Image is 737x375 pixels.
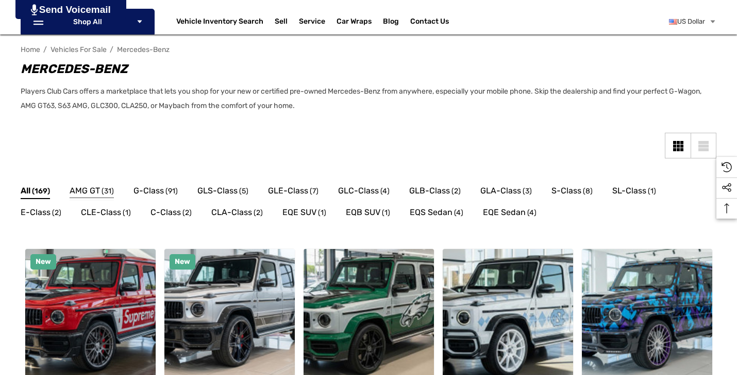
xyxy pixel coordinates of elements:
a: Button Go To Sub Category EQE SUV [282,206,326,222]
a: Blog [383,17,399,28]
h1: Mercedes-Benz [21,60,706,78]
svg: Icon Arrow Down [136,18,143,25]
span: (1) [123,206,131,220]
a: Grid View [665,133,691,158]
span: Sell [275,17,288,28]
a: USD [669,11,716,32]
a: Button Go To Sub Category EQS Sedan [410,206,463,222]
svg: Social Media [722,183,732,193]
a: Vehicle Inventory Search [176,17,263,28]
span: (2) [451,185,461,198]
a: Button Go To Sub Category GLC-Class [338,184,390,201]
a: Sell [275,11,299,32]
a: Button Go To Sub Category EQB SUV [346,206,390,222]
span: EQE Sedan [483,206,526,219]
a: Button Go To Sub Category S-Class [551,184,593,201]
span: (2) [182,206,192,220]
span: (4) [527,206,537,220]
a: Button Go To Sub Category EQE Sedan [483,206,537,222]
a: Service [299,17,325,28]
a: Button Go To Sub Category GLE-Class [268,184,319,201]
span: (4) [380,185,390,198]
span: (1) [382,206,390,220]
a: Button Go To Sub Category GLA-Class [480,184,532,201]
span: New [175,257,190,266]
span: GLS-Class [197,184,238,198]
span: (1) [648,185,656,198]
a: Mercedes-Benz [117,45,170,54]
svg: Recently Viewed [722,162,732,172]
span: (2) [254,206,263,220]
span: G-Class [133,184,164,198]
span: C-Class [150,206,181,219]
a: List View [691,133,716,158]
a: Button Go To Sub Category E-Class [21,206,61,222]
span: GLB-Class [409,184,450,198]
span: (31) [102,185,114,198]
span: GLA-Class [480,184,521,198]
span: EQB SUV [346,206,380,219]
span: (2) [52,206,61,220]
img: PjwhLS0gR2VuZXJhdG9yOiBHcmF2aXQuaW8gLS0+PHN2ZyB4bWxucz0iaHR0cDovL3d3dy53My5vcmcvMjAwMC9zdmciIHhtb... [31,4,38,15]
a: Car Wraps [337,11,383,32]
a: Button Go To Sub Category GLS-Class [197,184,248,201]
a: Button Go To Sub Category CLE-Class [81,206,131,222]
a: Vehicles For Sale [51,45,107,54]
p: Shop All [21,9,155,34]
span: GLC-Class [338,184,379,198]
a: Button Go To Sub Category GLB-Class [409,184,461,201]
span: (8) [583,185,593,198]
span: (7) [310,185,319,198]
span: EQS Sedan [410,206,453,219]
span: (91) [165,185,178,198]
nav: Breadcrumb [21,41,716,59]
a: Button Go To Sub Category C-Class [150,206,192,222]
p: Players Club Cars offers a marketplace that lets you shop for your new or certified pre-owned Mer... [21,84,706,113]
a: Contact Us [410,17,449,28]
a: Button Go To Sub Category AMG GT [70,184,114,201]
svg: Icon Line [32,16,47,28]
span: S-Class [551,184,581,198]
span: (5) [239,185,248,198]
span: (1) [318,206,326,220]
a: Home [21,45,40,54]
svg: Top [716,203,737,213]
span: (169) [32,185,50,198]
span: GLE-Class [268,184,308,198]
span: (4) [454,206,463,220]
span: EQE SUV [282,206,316,219]
span: Car Wraps [337,17,372,28]
a: Button Go To Sub Category SL-Class [612,184,656,201]
span: E-Class [21,206,51,219]
span: (3) [523,185,532,198]
span: SL-Class [612,184,646,198]
a: Button Go To Sub Category CLA-Class [211,206,263,222]
span: AMG GT [70,184,100,198]
span: New [36,257,51,266]
span: All [21,184,30,198]
a: Button Go To Sub Category G-Class [133,184,178,201]
span: CLA-Class [211,206,252,219]
span: CLE-Class [81,206,121,219]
